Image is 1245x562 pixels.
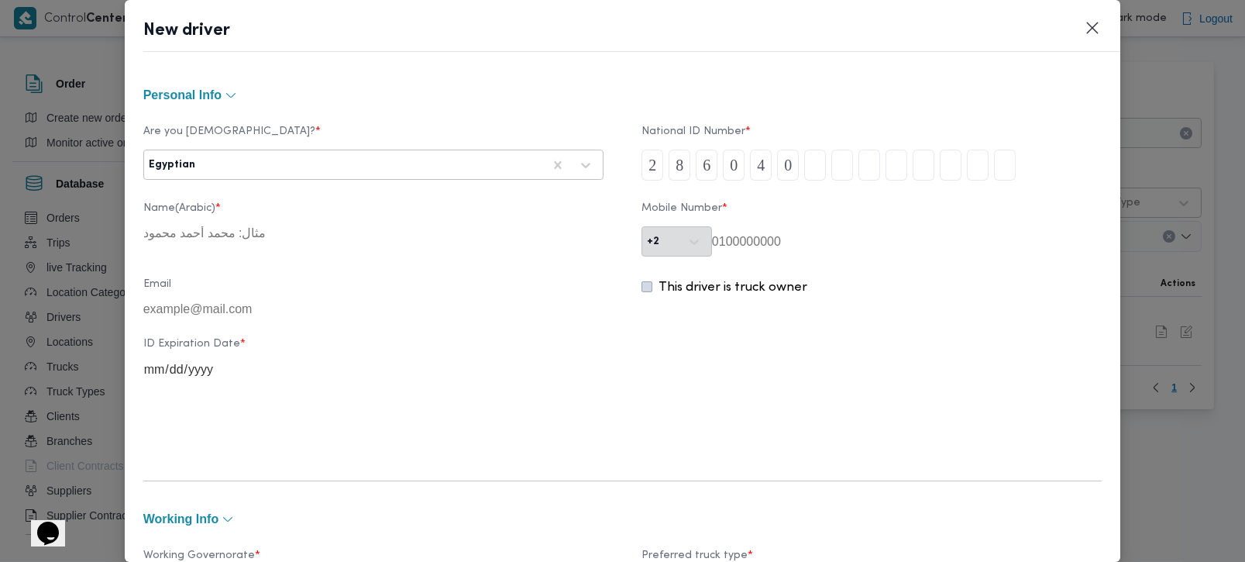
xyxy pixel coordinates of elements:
input: مثال: محمد أحمد محمود [143,226,604,240]
button: Personal Info [143,89,1102,102]
label: This driver is truck owner [659,281,807,295]
span: working Info [143,513,218,526]
input: DD/MM/YYY [143,362,604,378]
label: Mobile Number [641,202,1102,226]
div: Personal Info [143,105,1102,453]
label: Email [143,278,604,302]
button: working Info [143,513,1102,526]
header: New driver [143,19,1140,52]
span: Personal Info [143,89,222,102]
iframe: chat widget [15,500,65,546]
label: ID Expiration Date [143,338,604,362]
button: Closes this modal window [1083,19,1102,37]
label: Name(Arabic) [143,202,604,226]
label: Are you [DEMOGRAPHIC_DATA]? [143,126,604,150]
div: Egyptian [149,159,195,171]
input: 0100000000 [712,235,1102,249]
input: example@mail.com [143,302,604,316]
label: National ID Number [641,126,1102,150]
